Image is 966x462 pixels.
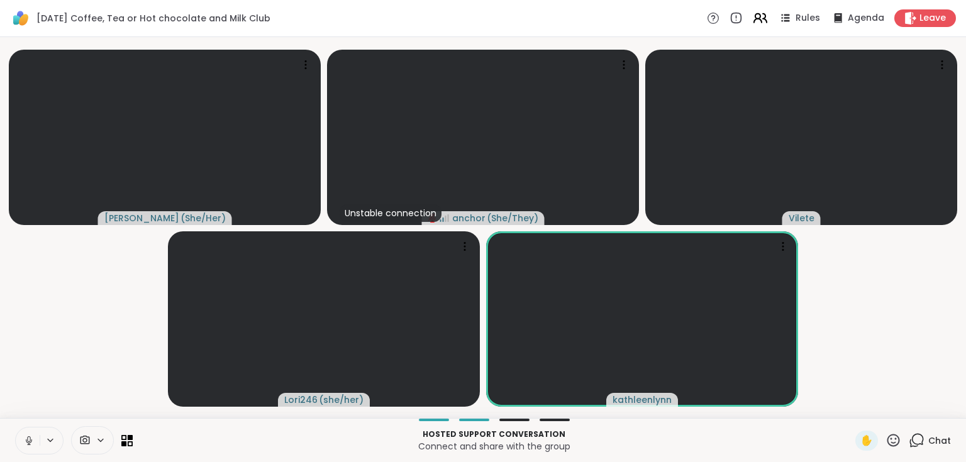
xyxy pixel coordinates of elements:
[487,212,538,224] span: ( She/They )
[180,212,226,224] span: ( She/Her )
[36,12,270,25] span: [DATE] Coffee, Tea or Hot chocolate and Milk Club
[848,12,884,25] span: Agenda
[10,8,31,29] img: ShareWell Logomark
[319,393,364,406] span: ( she/her )
[796,12,820,25] span: Rules
[928,434,951,447] span: Chat
[613,393,672,406] span: kathleenlynn
[860,433,873,448] span: ✋
[340,204,441,222] div: Unstable connection
[140,429,848,440] p: Hosted support conversation
[140,440,848,453] p: Connect and share with the group
[452,212,486,224] span: anchor
[919,12,946,25] span: Leave
[104,212,179,224] span: [PERSON_NAME]
[284,393,318,406] span: Lori246
[789,212,814,224] span: Vilete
